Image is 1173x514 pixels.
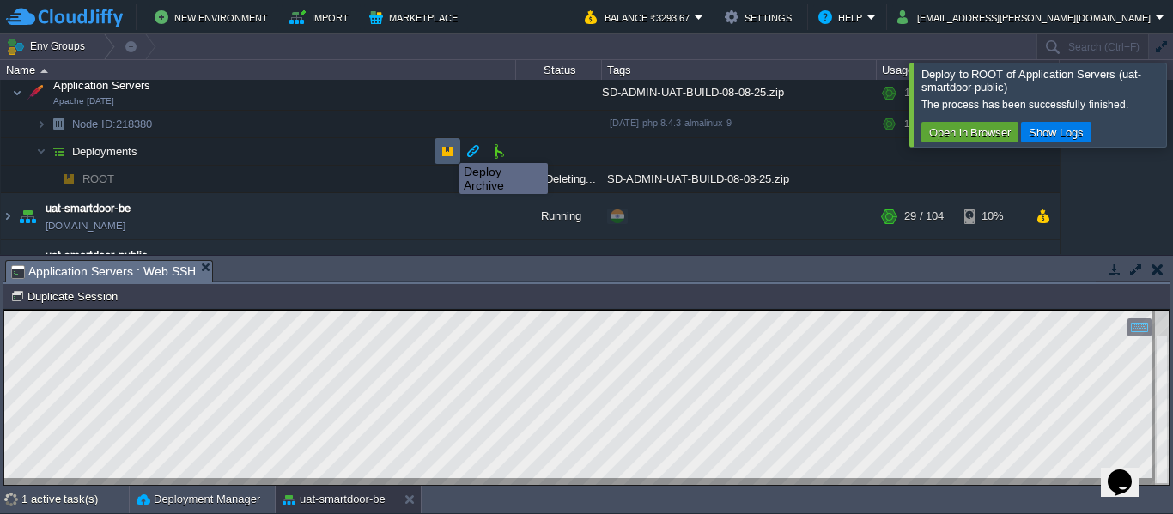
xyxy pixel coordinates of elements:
div: 10% [964,193,1020,239]
div: Name [2,60,515,80]
div: 1 / 4 [904,76,926,110]
div: Usage [878,60,1059,80]
button: Duplicate Session [10,288,123,304]
div: Running [516,240,602,287]
img: AMDAwAAAACH5BAEAAAAALAAAAAABAAEAAAICRAEAOw== [15,240,40,287]
button: uat-smartdoor-be [283,491,386,508]
div: Deploy Archive [464,165,544,192]
button: Balance ₹3293.67 [585,7,695,27]
button: Marketplace [369,7,463,27]
button: Open in Browser [924,124,1016,140]
img: AMDAwAAAACH5BAEAAAAALAAAAAABAAEAAAICRAEAOw== [36,138,46,165]
img: AMDAwAAAACH5BAEAAAAALAAAAAABAAEAAAICRAEAOw== [23,76,47,110]
span: Node ID: [72,118,116,130]
div: SD-ADMIN-UAT-BUILD-08-08-25.zip [602,166,877,192]
button: Show Logs [1024,124,1089,140]
a: Node ID:218380 [70,117,155,131]
button: Settings [725,7,797,27]
button: Import [289,7,354,27]
a: Deployments [70,144,140,159]
span: [DATE]-php-8.4.3-almalinux-9 [610,118,732,128]
a: ROOT [81,172,117,186]
div: Status [517,60,601,80]
button: New Environment [155,7,273,27]
div: Running [516,193,602,239]
div: 1 active task(s) [21,486,129,513]
img: AMDAwAAAACH5BAEAAAAALAAAAAABAAEAAAICRAEAOw== [46,138,70,165]
iframe: chat widget [1101,445,1156,497]
img: AMDAwAAAACH5BAEAAAAALAAAAAABAAEAAAICRAEAOw== [46,111,70,137]
img: AMDAwAAAACH5BAEAAAAALAAAAAABAAEAAAICRAEAOw== [1,193,15,239]
div: 1 / 4 [904,240,926,287]
div: 11% [964,240,1020,287]
img: CloudJiffy [6,7,123,28]
a: Application ServersApache [DATE] [52,79,153,92]
span: Application Servers : Web SSH [11,261,196,282]
button: Env Groups [6,34,91,58]
img: AMDAwAAAACH5BAEAAAAALAAAAAABAAEAAAICRAEAOw== [57,166,81,192]
div: 29 / 104 [904,193,944,239]
span: 218380 [70,117,155,131]
img: AMDAwAAAACH5BAEAAAAALAAAAAABAAEAAAICRAEAOw== [46,166,57,192]
img: AMDAwAAAACH5BAEAAAAALAAAAAABAAEAAAICRAEAOw== [1,240,15,287]
div: The process has been successfully finished. [921,98,1162,112]
img: AMDAwAAAACH5BAEAAAAALAAAAAABAAEAAAICRAEAOw== [15,193,40,239]
div: SD-ADMIN-UAT-BUILD-08-08-25.zip [602,76,877,110]
span: Deploy to ROOT of Application Servers (uat-smartdoor-public) [921,68,1141,94]
div: 1 / 4 [904,111,922,137]
a: [DOMAIN_NAME] [46,217,125,234]
a: uat-smartdoor-be [46,200,131,217]
button: Help [818,7,867,27]
span: Deleting... [527,172,596,185]
span: Apache [DATE] [53,96,114,106]
img: AMDAwAAAACH5BAEAAAAALAAAAAABAAEAAAICRAEAOw== [40,69,48,73]
button: Deployment Manager [137,491,260,508]
a: uat-smartdoor-public [46,247,148,264]
div: Tags [603,60,876,80]
img: AMDAwAAAACH5BAEAAAAALAAAAAABAAEAAAICRAEAOw== [36,111,46,137]
button: [EMAIL_ADDRESS][PERSON_NAME][DOMAIN_NAME] [897,7,1156,27]
img: AMDAwAAAACH5BAEAAAAALAAAAAABAAEAAAICRAEAOw== [12,76,22,110]
span: Application Servers [52,78,153,93]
